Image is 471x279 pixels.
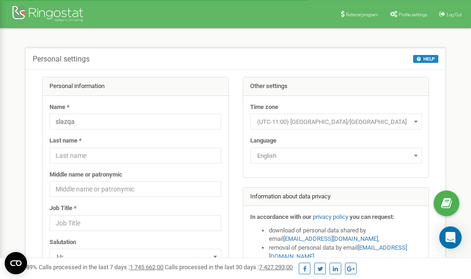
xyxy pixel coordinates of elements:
[250,136,276,145] label: Language
[130,264,163,271] u: 1 745 662,00
[165,264,293,271] span: Calls processed in the last 30 days :
[350,213,394,220] strong: you can request:
[269,226,422,244] li: download of personal data shared by email ,
[33,55,90,63] h5: Personal settings
[346,12,378,17] span: Referral program
[49,114,221,129] input: Name
[447,12,462,17] span: Log Out
[250,148,422,163] span: English
[283,235,378,242] a: [EMAIL_ADDRESS][DOMAIN_NAME]
[53,251,218,264] span: Mr.
[49,136,82,145] label: Last name *
[49,148,221,163] input: Last name
[313,213,348,220] a: privacy policy
[49,204,77,213] label: Job Title *
[259,264,293,271] u: 7 427 293,00
[49,238,76,247] label: Salutation
[439,226,462,249] div: Open Intercom Messenger
[49,170,122,179] label: Middle name or patronymic
[243,77,429,96] div: Other settings
[49,103,70,112] label: Name *
[243,188,429,206] div: Information about data privacy
[49,249,221,265] span: Mr.
[39,264,163,271] span: Calls processed in the last 7 days :
[250,114,422,129] span: (UTC-11:00) Pacific/Midway
[399,12,427,17] span: Profile settings
[49,215,221,231] input: Job Title
[250,103,278,112] label: Time zone
[269,244,422,261] li: removal of personal data by email ,
[253,116,419,129] span: (UTC-11:00) Pacific/Midway
[250,213,311,220] strong: In accordance with our
[253,150,419,163] span: English
[42,77,228,96] div: Personal information
[413,55,438,63] button: HELP
[5,252,27,274] button: Open CMP widget
[49,181,221,197] input: Middle name or patronymic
